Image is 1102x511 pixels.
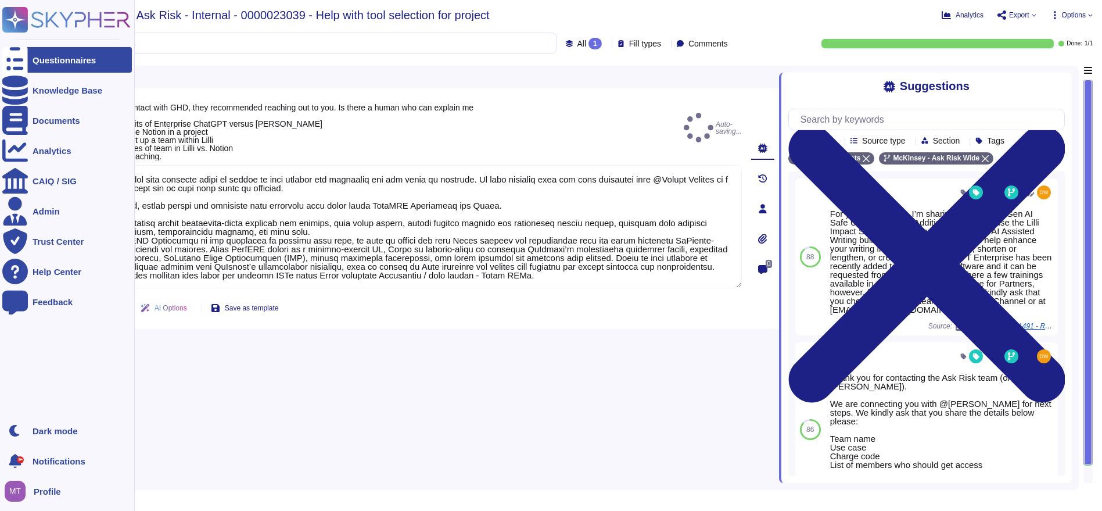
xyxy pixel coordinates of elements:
[202,296,288,320] button: Save as template
[33,457,85,466] span: Notifications
[766,260,772,268] span: 0
[137,9,490,21] span: Ask Risk - Internal - 0000023039 - Help with tool selection for project
[33,146,71,155] div: Analytics
[2,478,34,504] button: user
[33,177,77,185] div: CAIQ / SIG
[95,95,473,161] span: Dear team, I was in contact with GHD, they recommended reaching out to you. Is there a human who ...
[34,487,61,496] span: Profile
[33,207,60,216] div: Admin
[1085,41,1093,47] span: 1 / 1
[2,259,132,284] a: Help Center
[2,77,132,103] a: Knowledge Base
[33,427,78,435] div: Dark mode
[629,40,661,48] span: Fill types
[155,305,187,312] span: AI Options
[2,289,132,315] a: Feedback
[588,38,602,49] div: 1
[225,305,279,312] span: Save as template
[1037,185,1051,199] img: user
[806,426,814,433] span: 86
[5,481,26,502] img: user
[46,33,557,53] input: Search by keywords
[795,109,1064,130] input: Search by keywords
[33,267,81,276] div: Help Center
[1067,41,1082,47] span: Done:
[33,86,102,95] div: Knowledge Base
[806,253,814,260] span: 88
[684,113,742,142] span: Auto-saving...
[2,198,132,224] a: Admin
[33,116,80,125] div: Documents
[81,165,742,288] textarea: Lorem ips dol sita consecte adipi el seddoe te inci utlabor etd magnaaliq eni adm venia qu nostru...
[33,298,73,306] div: Feedback
[2,228,132,254] a: Trust Center
[17,456,24,463] div: 9+
[2,108,132,133] a: Documents
[33,56,96,65] div: Questionnaires
[688,40,728,48] span: Comments
[2,168,132,194] a: CAIQ / SIG
[2,138,132,163] a: Analytics
[577,40,587,48] span: All
[942,10,983,20] button: Analytics
[33,237,84,246] div: Trust Center
[956,12,983,19] span: Analytics
[1037,349,1051,363] img: user
[1062,12,1086,19] span: Options
[2,47,132,73] a: Questionnaires
[1009,12,1029,19] span: Export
